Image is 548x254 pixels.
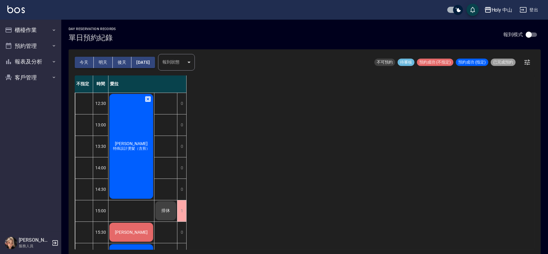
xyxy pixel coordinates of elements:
button: 今天 [75,57,94,68]
div: 0 [177,179,186,200]
img: Person [5,237,17,249]
p: 服務人員 [19,243,50,249]
span: 已完成預約 [491,60,516,65]
button: [DATE] [131,57,155,68]
div: 13:00 [93,114,108,136]
div: 0 [177,93,186,114]
span: 預約成功 (指定) [456,60,488,65]
div: 1 [177,200,186,221]
div: 0 [177,136,186,157]
span: 特殊設計燙髮（含剪） [112,146,151,151]
button: save [467,4,479,16]
div: 0 [177,157,186,179]
button: 後天 [113,57,132,68]
button: 報表及分析 [2,54,59,70]
div: 0 [177,222,186,243]
p: 報到模式 [503,31,523,38]
div: 13:30 [93,136,108,157]
h5: [PERSON_NAME] [19,237,50,243]
button: 登出 [517,4,541,16]
div: 0 [177,114,186,136]
span: 不可預約 [374,60,395,65]
span: [PERSON_NAME] [114,141,149,146]
div: 15:00 [93,200,108,221]
div: 14:30 [93,179,108,200]
span: [PERSON_NAME] [114,230,149,235]
h3: 單日預約紀錄 [69,33,116,42]
div: 12:30 [93,93,108,114]
button: 預約管理 [2,38,59,54]
button: 明天 [94,57,113,68]
span: 預約成功 (不指定) [417,60,453,65]
h2: day Reservation records [69,27,116,31]
span: 排休 [160,208,171,214]
button: Holy 中山 [482,4,515,16]
div: 愛拉 [108,75,187,93]
div: 15:30 [93,221,108,243]
button: 客戶管理 [2,70,59,86]
span: 待審核 [398,60,414,65]
img: Logo [7,6,25,13]
button: 櫃檯作業 [2,22,59,38]
div: 時間 [93,75,108,93]
div: 14:00 [93,157,108,179]
div: Holy 中山 [492,6,512,14]
div: 不指定 [75,75,93,93]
